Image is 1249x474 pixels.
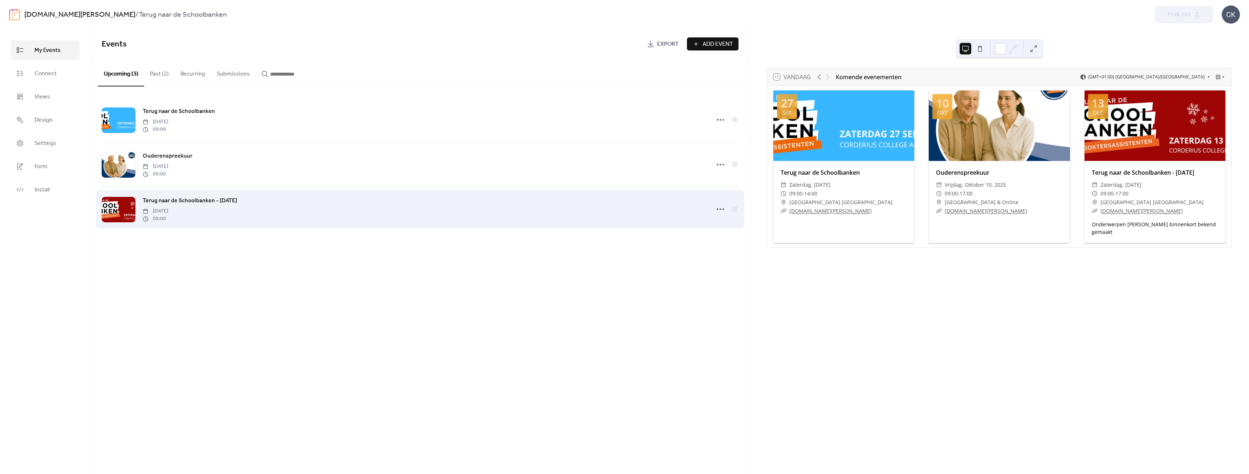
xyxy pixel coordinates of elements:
a: Install [11,180,80,199]
div: okt [937,110,948,116]
span: [DATE] [143,207,168,215]
span: Form [34,162,48,171]
b: / [135,8,139,22]
span: - [958,189,960,198]
span: 17:00 [1115,189,1128,198]
button: Upcoming (3) [98,59,144,86]
span: My Events [34,46,61,55]
a: [DOMAIN_NAME][PERSON_NAME] [1100,207,1183,214]
div: ​ [1092,189,1098,198]
div: ​ [1092,181,1098,189]
button: Recurring [175,59,211,86]
span: [DATE] [143,163,168,170]
div: ​ [936,181,942,189]
a: Ouderenspreekuur [936,169,989,177]
a: Design [11,110,80,130]
span: 09:00 [143,215,168,223]
span: Views [34,93,50,101]
div: CK [1222,5,1240,24]
div: ​ [936,189,942,198]
span: 09:00 [1100,189,1114,198]
div: ​ [781,198,786,207]
span: Settings [34,139,56,148]
a: [DOMAIN_NAME][PERSON_NAME] [789,207,872,214]
img: logo [9,9,20,20]
a: Terug naar de Schoolbanken - [DATE] [1092,169,1194,177]
span: [GEOGRAPHIC_DATA] [GEOGRAPHIC_DATA] [1100,198,1204,207]
span: zaterdag, [DATE] [1100,181,1142,189]
span: Export [657,40,679,49]
a: My Events [11,40,80,60]
button: Add Event [687,37,739,50]
div: ​ [1092,207,1098,215]
span: [DATE] [143,118,168,126]
a: Terug naar de Schoolbanken [143,107,215,116]
div: ​ [936,207,942,215]
span: 09:00 [143,126,168,133]
span: vrijdag, oktober 10, 2025 [945,181,1006,189]
span: - [1114,189,1115,198]
span: - [802,189,804,198]
span: zaterdag, [DATE] [789,181,830,189]
div: ​ [781,181,786,189]
span: Design [34,116,53,125]
div: 27 [781,98,793,109]
button: Submissions [211,59,256,86]
div: ​ [781,189,786,198]
span: (GMT+01:00) [GEOGRAPHIC_DATA]/[GEOGRAPHIC_DATA] [1088,75,1205,79]
span: 09:00 [789,189,802,198]
span: Events [102,36,127,52]
span: Add Event [703,40,733,49]
div: Komende evenementen [836,73,902,81]
span: Connect [34,69,57,78]
span: 17:00 [960,189,973,198]
div: dec [1093,110,1103,116]
span: 14:00 [804,189,817,198]
button: Past (2) [144,59,175,86]
span: [GEOGRAPHIC_DATA] [GEOGRAPHIC_DATA] [789,198,892,207]
a: Terug naar de Schoolbanken [781,169,860,177]
span: [GEOGRAPHIC_DATA] & Online [945,198,1018,207]
span: Ouderenspreekuur [143,152,192,161]
div: ​ [781,207,786,215]
div: ​ [1092,198,1098,207]
a: Ouderenspreekuur [143,151,192,161]
a: Terug naar de Schoolbanken - [DATE] [143,196,237,206]
span: 09:00 [945,189,958,198]
span: 09:00 [143,170,168,178]
b: Terug naar de Schoolbanken [139,8,227,22]
a: Views [11,87,80,106]
a: [DOMAIN_NAME][PERSON_NAME] [945,207,1027,214]
div: sep [782,110,792,116]
a: Form [11,157,80,176]
div: 10 [936,98,949,109]
div: ​ [936,198,942,207]
a: Settings [11,133,80,153]
a: [DOMAIN_NAME][PERSON_NAME] [24,8,135,22]
div: 13 [1092,98,1104,109]
span: Install [34,186,49,194]
div: Onderwerpen [PERSON_NAME] binnenkort bekend gemaakt [1085,220,1225,236]
a: Connect [11,64,80,83]
a: Export [642,37,684,50]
